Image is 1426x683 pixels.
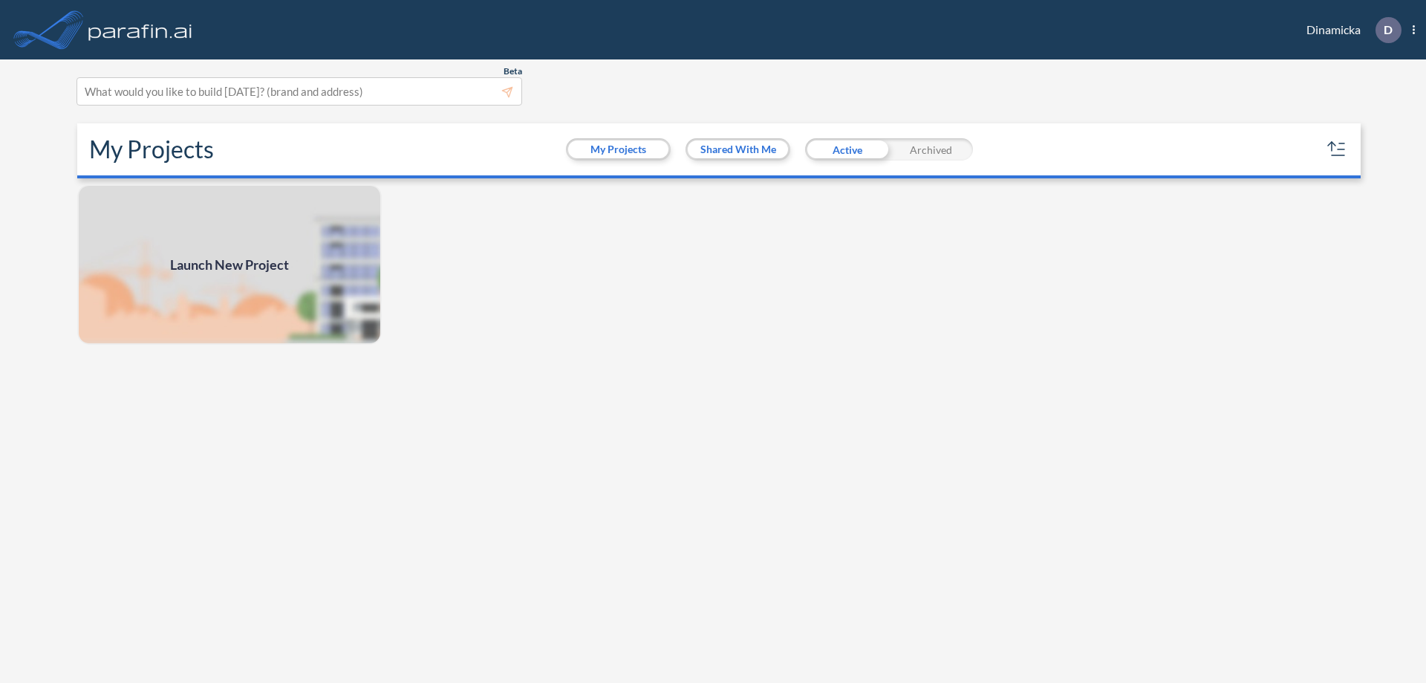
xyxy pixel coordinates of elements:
[1325,137,1349,161] button: sort
[77,184,382,345] img: add
[170,255,289,275] span: Launch New Project
[805,138,889,161] div: Active
[85,15,195,45] img: logo
[1384,23,1393,36] p: D
[568,140,668,158] button: My Projects
[889,138,973,161] div: Archived
[77,184,382,345] a: Launch New Project
[1284,17,1415,43] div: Dinamicka
[688,140,788,158] button: Shared With Me
[89,135,214,164] h2: My Projects
[504,65,522,77] span: Beta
